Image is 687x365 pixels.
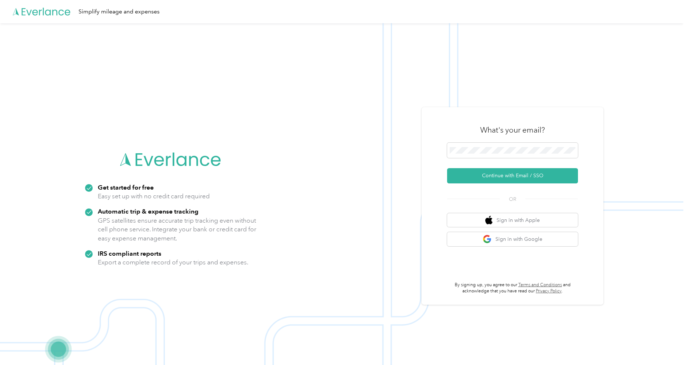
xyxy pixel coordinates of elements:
[98,207,198,215] strong: Automatic trip & expense tracking
[646,324,687,365] iframe: Everlance-gr Chat Button Frame
[98,250,161,257] strong: IRS compliant reports
[98,216,257,243] p: GPS satellites ensure accurate trip tracking even without cell phone service. Integrate your bank...
[447,213,578,227] button: apple logoSign in with Apple
[79,7,160,16] div: Simplify mileage and expenses
[98,183,154,191] strong: Get started for free
[447,282,578,295] p: By signing up, you agree to our and acknowledge that you have read our .
[447,232,578,246] button: google logoSign in with Google
[483,235,492,244] img: google logo
[98,258,248,267] p: Export a complete record of your trips and expenses.
[500,195,525,203] span: OR
[536,288,562,294] a: Privacy Policy
[480,125,545,135] h3: What's your email?
[518,282,562,288] a: Terms and Conditions
[485,216,493,225] img: apple logo
[98,192,210,201] p: Easy set up with no credit card required
[447,168,578,183] button: Continue with Email / SSO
